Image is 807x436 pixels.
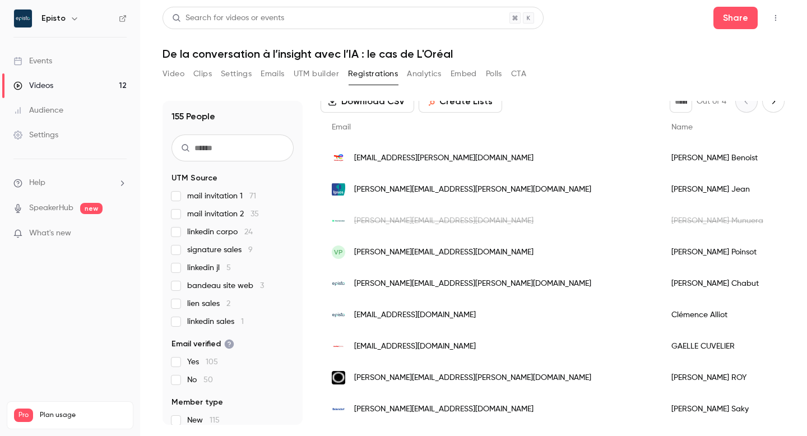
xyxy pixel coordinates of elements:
[187,262,231,273] span: linkedin jl
[486,65,502,83] button: Polls
[334,247,343,257] span: VP
[171,397,223,408] span: Member type
[354,215,534,227] span: [PERSON_NAME][EMAIL_ADDRESS][DOMAIN_NAME]
[13,177,127,189] li: help-dropdown-opener
[113,229,127,239] iframe: Noticeable Trigger
[187,191,256,202] span: mail invitation 1
[407,65,442,83] button: Analytics
[332,183,345,196] img: ipsos.com
[354,278,591,290] span: [PERSON_NAME][EMAIL_ADDRESS][PERSON_NAME][DOMAIN_NAME]
[767,9,785,27] button: Top Bar Actions
[354,372,591,384] span: [PERSON_NAME][EMAIL_ADDRESS][PERSON_NAME][DOMAIN_NAME]
[321,90,414,113] button: Download CSV
[762,90,785,113] button: Next page
[248,246,253,254] span: 9
[187,415,220,426] span: New
[332,402,345,416] img: beiersdorf.com
[13,105,63,116] div: Audience
[187,374,213,386] span: No
[187,316,244,327] span: linkedin sales
[172,12,284,24] div: Search for videos or events
[171,338,234,350] span: Email verified
[332,151,345,165] img: external.totalenergies.com
[14,10,32,27] img: Episto
[332,371,345,384] img: loreal.com
[332,340,345,353] img: auchan.com
[29,177,45,189] span: Help
[332,308,345,322] img: episto.fr
[354,247,534,258] span: [PERSON_NAME][EMAIL_ADDRESS][DOMAIN_NAME]
[80,203,103,214] span: new
[226,264,231,272] span: 5
[14,409,33,422] span: Pro
[261,65,284,83] button: Emails
[187,298,230,309] span: lien sales
[41,13,66,24] h6: Episto
[29,202,73,214] a: SpeakerHub
[332,277,345,290] img: episto.fr
[354,152,534,164] span: [EMAIL_ADDRESS][PERSON_NAME][DOMAIN_NAME]
[163,47,785,61] h1: De la conversation à l’insight avec l’IA : le cas de L'Oréal
[241,318,244,326] span: 1
[713,7,758,29] button: Share
[354,184,591,196] span: [PERSON_NAME][EMAIL_ADDRESS][PERSON_NAME][DOMAIN_NAME]
[13,129,58,141] div: Settings
[221,65,252,83] button: Settings
[348,65,398,83] button: Registrations
[354,341,476,352] span: [EMAIL_ADDRESS][DOMAIN_NAME]
[451,65,477,83] button: Embed
[13,80,53,91] div: Videos
[354,403,534,415] span: [PERSON_NAME][EMAIL_ADDRESS][DOMAIN_NAME]
[171,173,217,184] span: UTM Source
[294,65,339,83] button: UTM builder
[187,280,264,291] span: bandeau site web
[671,123,693,131] span: Name
[260,282,264,290] span: 3
[203,376,213,384] span: 50
[163,65,184,83] button: Video
[697,96,726,107] p: Out of 4
[354,309,476,321] span: [EMAIL_ADDRESS][DOMAIN_NAME]
[206,358,218,366] span: 105
[171,110,215,123] h1: 155 People
[511,65,526,83] button: CTA
[29,228,71,239] span: What's new
[251,210,259,218] span: 35
[187,226,253,238] span: linkedin corpo
[187,208,259,220] span: mail invitation 2
[40,411,126,420] span: Plan usage
[249,192,256,200] span: 71
[332,220,345,222] img: wp.numerator.com
[13,55,52,67] div: Events
[332,123,351,131] span: Email
[244,228,253,236] span: 24
[210,416,220,424] span: 115
[187,356,218,368] span: Yes
[226,300,230,308] span: 2
[419,90,502,113] button: Create Lists
[187,244,253,256] span: signature sales
[193,65,212,83] button: Clips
